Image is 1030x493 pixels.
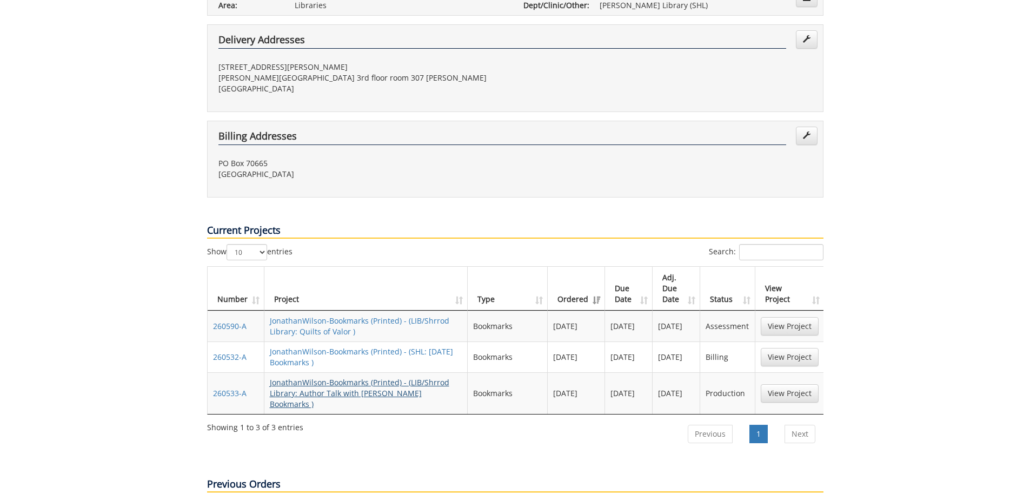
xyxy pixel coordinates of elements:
select: Showentries [227,244,267,260]
td: [DATE] [548,372,605,414]
a: 260590-A [213,321,247,331]
td: Production [700,372,755,414]
a: Previous [688,425,733,443]
td: [DATE] [653,341,700,372]
input: Search: [739,244,823,260]
a: View Project [761,384,819,403]
a: View Project [761,348,819,366]
td: [DATE] [548,341,605,372]
a: Next [785,425,815,443]
p: [GEOGRAPHIC_DATA] [218,83,507,94]
td: Assessment [700,311,755,341]
a: 260533-A [213,388,247,398]
td: [DATE] [605,311,653,341]
a: 1 [749,425,768,443]
th: Status: activate to sort column ascending [700,267,755,311]
td: [DATE] [605,372,653,414]
h4: Billing Addresses [218,131,786,145]
label: Search: [709,244,823,260]
p: [STREET_ADDRESS][PERSON_NAME] [218,62,507,73]
td: [DATE] [605,341,653,372]
th: Ordered: activate to sort column ascending [548,267,605,311]
div: Showing 1 to 3 of 3 entries [207,418,303,433]
a: JonathanWilson-Bookmarks (Printed) - (LIB/Shrrod Library: Author Talk with [PERSON_NAME] Bookmarks ) [270,377,449,409]
td: [DATE] [548,311,605,341]
label: Show entries [207,244,293,260]
td: [DATE] [653,372,700,414]
p: [GEOGRAPHIC_DATA] [218,169,507,180]
th: Due Date: activate to sort column ascending [605,267,653,311]
th: Adj. Due Date: activate to sort column ascending [653,267,700,311]
th: Number: activate to sort column ascending [208,267,264,311]
a: View Project [761,317,819,336]
a: Edit Addresses [796,127,818,145]
p: Current Projects [207,224,823,239]
th: View Project: activate to sort column ascending [755,267,824,311]
a: JonathanWilson-Bookmarks (Printed) - (SHL: [DATE] Bookmarks ) [270,346,453,367]
a: Edit Addresses [796,30,818,49]
p: Previous Orders [207,477,823,492]
p: [PERSON_NAME][GEOGRAPHIC_DATA] 3rd floor room 307 [PERSON_NAME] [218,73,507,83]
th: Project: activate to sort column ascending [264,267,468,311]
td: Bookmarks [468,341,548,372]
td: Bookmarks [468,372,548,414]
a: 260532-A [213,352,247,362]
p: PO Box 70665 [218,158,507,169]
h4: Delivery Addresses [218,35,786,49]
td: Bookmarks [468,311,548,341]
th: Type: activate to sort column ascending [468,267,548,311]
td: [DATE] [653,311,700,341]
td: Billing [700,341,755,372]
a: JonathanWilson-Bookmarks (Printed) - (LIB/Shrrod Library: Quilts of Valor ) [270,315,449,337]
